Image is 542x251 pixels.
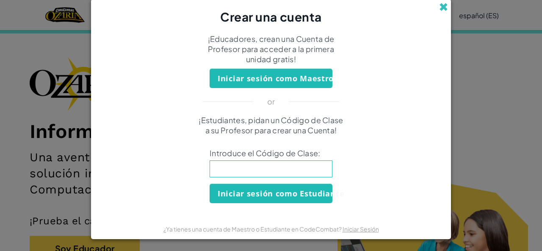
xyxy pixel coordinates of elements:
p: or [267,97,275,107]
p: ¡Educadores, crean una Cuenta de Profesor para acceder a la primera unidad gratis! [197,34,345,64]
span: Introduce el Código de Clase: [210,148,332,158]
button: Iniciar sesión como Estudiante [210,184,332,203]
a: Iniciar Sesión [343,225,379,233]
span: Crear una cuenta [220,9,322,24]
span: ¿Ya tienes una cuenta de Maestro o Estudiante en CodeCombat? [163,225,343,233]
p: ¡Estudiantes, pidan un Código de Clase a su Profesor para crear una Cuenta! [197,115,345,135]
button: Iniciar sesión como Maestro [210,69,332,88]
